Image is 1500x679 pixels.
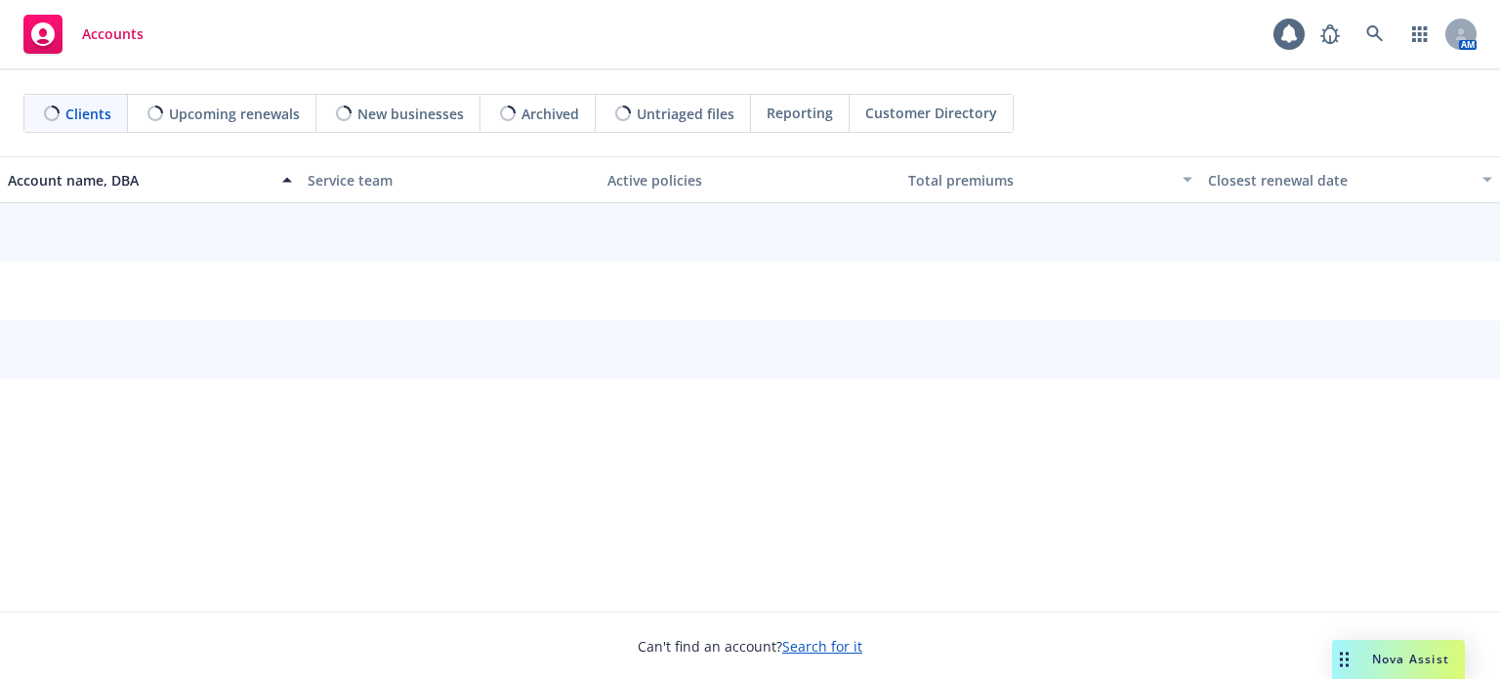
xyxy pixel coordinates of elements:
span: Reporting [767,103,833,123]
div: Active policies [607,170,892,191]
span: Customer Directory [865,103,997,123]
a: Report a Bug [1311,15,1350,54]
button: Nova Assist [1332,640,1465,679]
a: Search for it [782,637,862,656]
button: Active policies [600,156,899,203]
span: Clients [65,104,111,124]
button: Total premiums [900,156,1200,203]
button: Service team [300,156,600,203]
span: Untriaged files [637,104,734,124]
a: Accounts [16,7,151,62]
div: Drag to move [1332,640,1356,679]
span: Upcoming renewals [169,104,300,124]
div: Account name, DBA [8,170,271,191]
span: Accounts [82,26,144,42]
a: Switch app [1400,15,1439,54]
div: Total premiums [908,170,1171,191]
div: Closest renewal date [1208,170,1471,191]
button: Closest renewal date [1200,156,1500,203]
span: Can't find an account? [638,636,862,657]
span: Nova Assist [1372,651,1449,667]
a: Search [1355,15,1395,54]
span: New businesses [357,104,464,124]
span: Archived [521,104,579,124]
div: Service team [308,170,592,191]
